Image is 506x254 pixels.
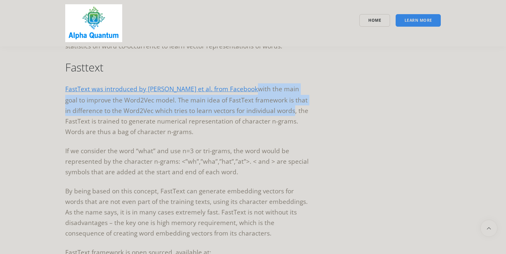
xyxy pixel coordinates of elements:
a: Home [359,14,390,27]
a: FastText was introduced by [PERSON_NAME] et al. from Facebook [65,85,258,93]
h2: Fasttext [65,60,312,75]
span: Home [368,17,381,23]
p: with the main goal to improve the Word2Vec model. The main idea of FastText framework is that in ... [65,83,312,137]
a: Learn More [396,14,441,27]
p: By being based on this concept, FastText can generate embedding vectors for words that are not ev... [65,186,312,239]
img: logo [65,4,122,42]
p: If we consider the word “what” and use n=3 or tri-grams, the word would be represented by the cha... [65,146,312,177]
span: Learn More [405,17,432,23]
